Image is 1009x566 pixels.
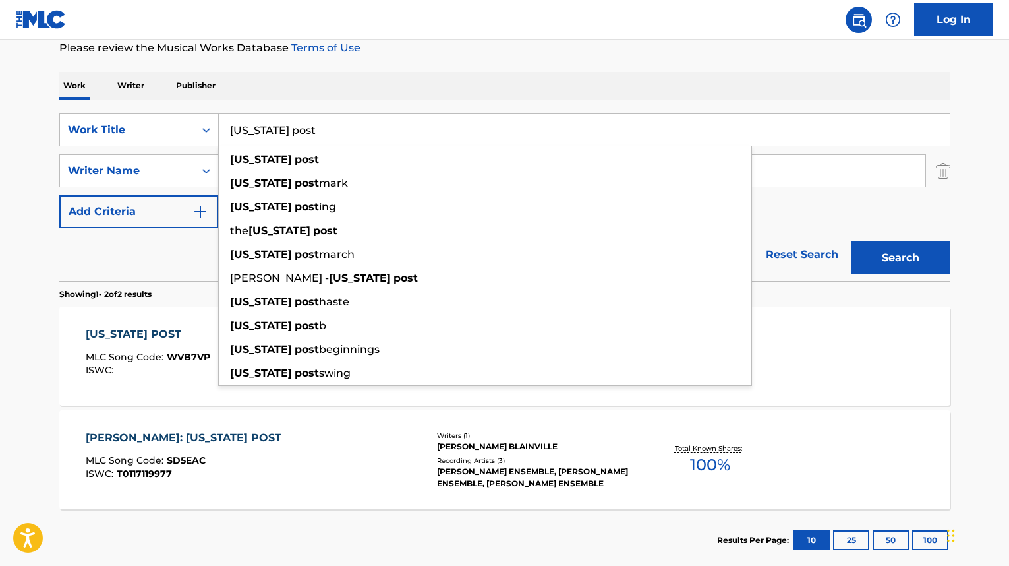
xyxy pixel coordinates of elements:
div: Recording Artists ( 3 ) [437,456,636,466]
strong: [US_STATE] [248,224,310,237]
p: Publisher [172,72,219,100]
a: [US_STATE] POSTMLC Song Code:WVB7VPISWC:Writers (1)[PERSON_NAME] BLAINVILLERecording Artists (3)[... [59,307,950,406]
span: mark [319,177,348,189]
div: [PERSON_NAME]: [US_STATE] POST [86,430,288,446]
img: help [885,12,901,28]
img: Delete Criterion [936,154,950,187]
span: SD5EAC [167,455,206,466]
div: Drag [947,516,955,555]
strong: [US_STATE] [230,201,292,213]
img: search [851,12,867,28]
span: [PERSON_NAME] - [230,272,329,284]
strong: post [313,224,337,237]
strong: [US_STATE] [230,319,292,332]
div: [PERSON_NAME] ENSEMBLE, [PERSON_NAME] ENSEMBLE, [PERSON_NAME] ENSEMBLE [437,466,636,489]
button: 10 [793,530,830,550]
p: Please review the Musical Works Database [59,40,950,56]
a: Terms of Use [289,42,360,54]
strong: [US_STATE] [230,343,292,356]
span: WVB7VP [167,351,210,363]
p: Work [59,72,90,100]
span: the [230,224,248,237]
div: [PERSON_NAME] BLAINVILLE [437,441,636,453]
form: Search Form [59,113,950,281]
div: Work Title [68,122,187,138]
strong: post [295,296,319,308]
span: march [319,248,355,261]
span: MLC Song Code : [86,351,167,363]
strong: post [295,319,319,332]
strong: [US_STATE] [230,177,292,189]
div: Writer Name [68,163,187,179]
strong: post [295,177,319,189]
button: Add Criteria [59,195,219,228]
a: Log In [914,3,993,36]
div: Writers ( 1 ) [437,431,636,441]
strong: post [295,343,319,356]
p: Results Per Page: [717,534,792,546]
p: Total Known Shares: [675,443,745,453]
span: MLC Song Code : [86,455,167,466]
button: 50 [873,530,909,550]
a: Reset Search [759,240,845,269]
img: 9d2ae6d4665cec9f34b9.svg [192,204,208,220]
p: Showing 1 - 2 of 2 results [59,288,152,300]
div: [US_STATE] POST [86,327,210,342]
span: ISWC : [86,468,117,480]
span: T0117119977 [117,468,172,480]
strong: [US_STATE] [230,248,292,261]
strong: [US_STATE] [230,296,292,308]
strong: post [295,153,319,166]
span: ing [319,201,336,213]
strong: post [393,272,418,284]
div: Help [880,7,906,33]
strong: post [295,248,319,261]
strong: [US_STATE] [329,272,391,284]
span: b [319,319,326,332]
span: 100 % [690,453,730,477]
button: 100 [912,530,948,550]
strong: post [295,367,319,379]
span: beginnings [319,343,380,356]
p: Writer [113,72,148,100]
a: [PERSON_NAME]: [US_STATE] POSTMLC Song Code:SD5EACISWC:T0117119977Writers (1)[PERSON_NAME] BLAINV... [59,410,950,509]
span: haste [319,296,349,308]
iframe: Chat Widget [943,503,1009,566]
a: Public Search [846,7,872,33]
strong: [US_STATE] [230,367,292,379]
button: 25 [833,530,869,550]
span: swing [319,367,351,379]
strong: post [295,201,319,213]
strong: [US_STATE] [230,153,292,166]
span: ISWC : [86,364,117,376]
img: MLC Logo [16,10,67,29]
button: Search [851,241,950,274]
